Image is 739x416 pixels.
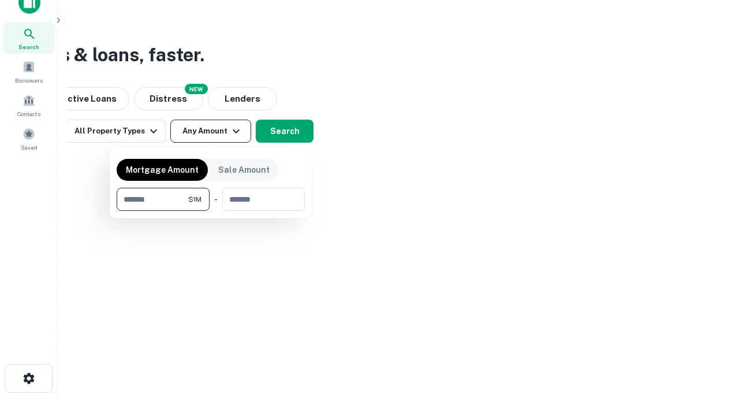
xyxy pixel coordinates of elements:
span: $1M [188,194,201,205]
div: - [214,188,218,211]
p: Mortgage Amount [126,164,199,176]
p: Sale Amount [218,164,270,176]
iframe: Chat Widget [681,324,739,379]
